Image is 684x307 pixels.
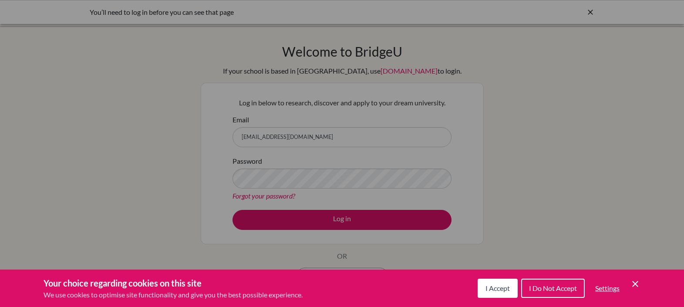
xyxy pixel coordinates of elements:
[630,279,640,289] button: Save and close
[44,290,303,300] p: We use cookies to optimise site functionality and give you the best possible experience.
[588,280,627,297] button: Settings
[478,279,518,298] button: I Accept
[595,284,620,292] span: Settings
[44,277,303,290] h3: Your choice regarding cookies on this site
[485,284,510,292] span: I Accept
[529,284,577,292] span: I Do Not Accept
[521,279,585,298] button: I Do Not Accept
